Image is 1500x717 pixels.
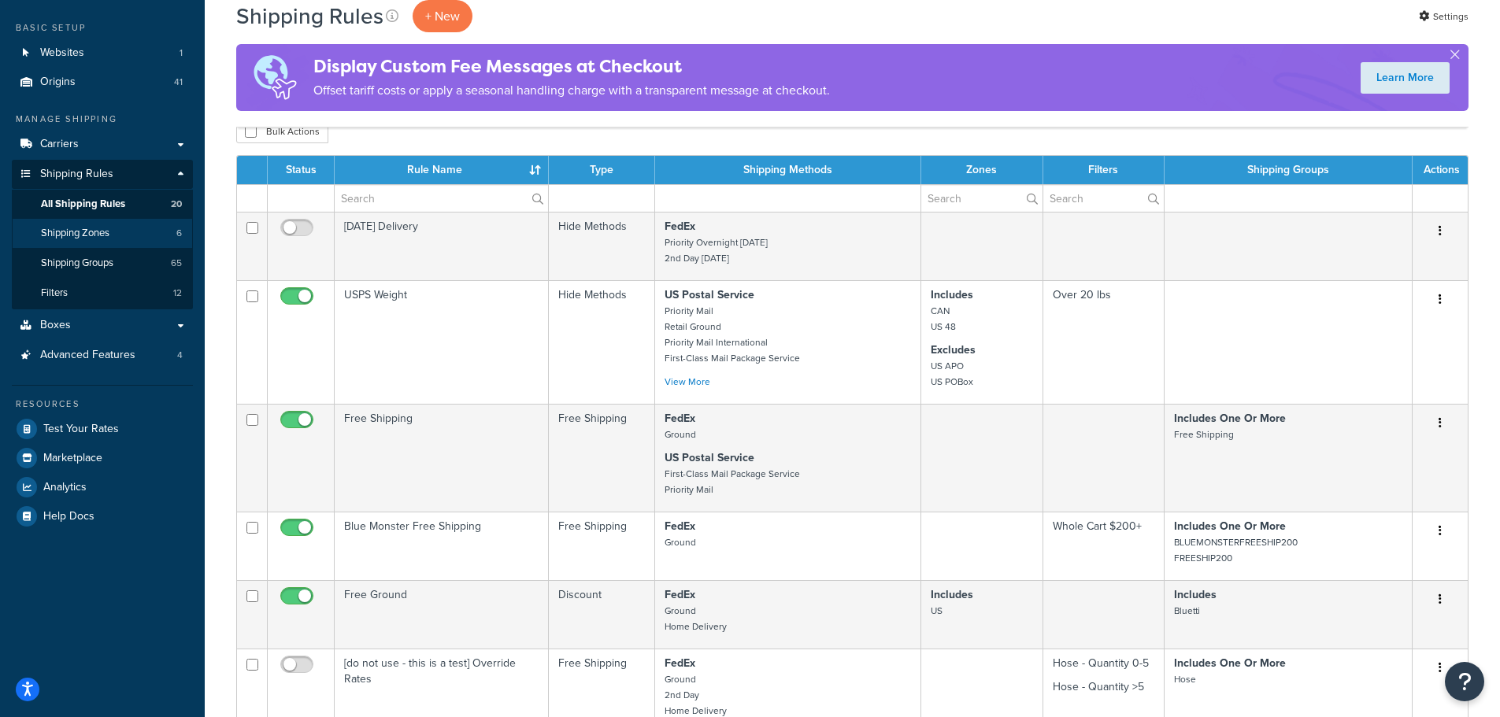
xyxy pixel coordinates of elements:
a: Filters 12 [12,279,193,308]
a: Test Your Rates [12,415,193,443]
span: Filters [41,286,68,300]
span: 41 [174,76,183,89]
span: 6 [176,227,182,240]
span: Test Your Rates [43,423,119,436]
span: Analytics [43,481,87,494]
span: Boxes [40,319,71,332]
strong: Excludes [931,342,976,358]
td: Whole Cart $200+ [1043,512,1165,580]
span: Carriers [40,138,79,151]
th: Filters [1043,156,1165,184]
a: Analytics [12,473,193,501]
strong: FedEx [665,655,695,671]
small: BLUEMONSTERFREESHIP200 FREESHIP200 [1174,535,1298,565]
td: [DATE] Delivery [335,212,549,280]
li: Websites [12,39,193,68]
a: Advanced Features 4 [12,341,193,370]
small: First-Class Mail Package Service Priority Mail [665,467,800,497]
span: 12 [173,286,182,300]
strong: FedEx [665,410,695,427]
li: Advanced Features [12,341,193,370]
a: Shipping Groups 65 [12,249,193,278]
strong: Includes [931,586,973,603]
small: US APO US POBox [931,359,973,389]
th: Rule Name : activate to sort column ascending [335,156,549,184]
td: Discount [549,580,655,649]
small: US [931,604,943,618]
li: All Shipping Rules [12,190,193,219]
p: Offset tariff costs or apply a seasonal handling charge with a transparent message at checkout. [313,79,830,102]
strong: Includes One Or More [1174,410,1286,427]
img: duties-banner-06bc72dcb5fe05cb3f9472aba00be2ae8eb53ab6f0d8bb03d382ba314ac3c341.png [236,44,313,111]
strong: Includes [931,286,973,303]
a: Shipping Rules [12,160,193,189]
td: Hide Methods [549,212,655,280]
td: Free Shipping [549,404,655,512]
td: Free Shipping [335,404,549,512]
span: 4 [177,349,183,362]
span: Shipping Rules [40,168,113,181]
th: Zones [921,156,1043,184]
input: Search [921,185,1043,212]
small: Ground [665,535,696,549]
li: Shipping Zones [12,219,193,248]
th: Shipping Methods [655,156,921,184]
button: Open Resource Center [1445,662,1484,701]
div: Manage Shipping [12,113,193,126]
span: 1 [180,46,183,60]
span: All Shipping Rules [41,198,125,211]
strong: FedEx [665,518,695,534]
span: Help Docs [43,510,94,523]
a: Learn More [1361,62,1450,94]
span: Shipping Zones [41,227,109,240]
td: Hide Methods [549,280,655,404]
a: Shipping Zones 6 [12,219,193,248]
a: Origins 41 [12,68,193,97]
strong: US Postal Service [665,286,754,303]
h1: Shipping Rules [236,1,383,31]
button: Bulk Actions [236,120,328,143]
strong: Includes One Or More [1174,655,1286,671]
small: Bluetti [1174,604,1200,618]
strong: Includes [1174,586,1217,603]
li: Filters [12,279,193,308]
a: View More [665,375,710,389]
th: Shipping Groups [1165,156,1413,184]
a: Marketplace [12,444,193,472]
span: Marketplace [43,452,102,465]
small: Ground [665,427,696,442]
input: Search [1043,185,1164,212]
span: Shipping Groups [41,257,113,270]
a: Boxes [12,311,193,340]
small: CAN US 48 [931,304,956,334]
small: Ground Home Delivery [665,604,727,634]
li: Origins [12,68,193,97]
p: Hose - Quantity >5 [1053,679,1154,695]
small: Free Shipping [1174,427,1234,442]
strong: US Postal Service [665,449,754,466]
small: Hose [1174,672,1196,686]
small: Priority Mail Retail Ground Priority Mail International First-Class Mail Package Service [665,304,800,365]
td: Free Ground [335,580,549,649]
th: Actions [1413,156,1468,184]
a: Carriers [12,130,193,159]
td: Over 20 lbs [1043,280,1165,404]
li: Shipping Rules [12,160,193,309]
li: Shipping Groups [12,249,193,278]
td: Free Shipping [549,512,655,580]
span: Origins [40,76,76,89]
a: Help Docs [12,502,193,530]
td: USPS Weight [335,280,549,404]
span: Websites [40,46,84,60]
div: Basic Setup [12,21,193,35]
th: Status [268,156,335,184]
a: All Shipping Rules 20 [12,190,193,219]
a: Settings [1419,6,1469,28]
span: Advanced Features [40,349,135,362]
strong: FedEx [665,586,695,603]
